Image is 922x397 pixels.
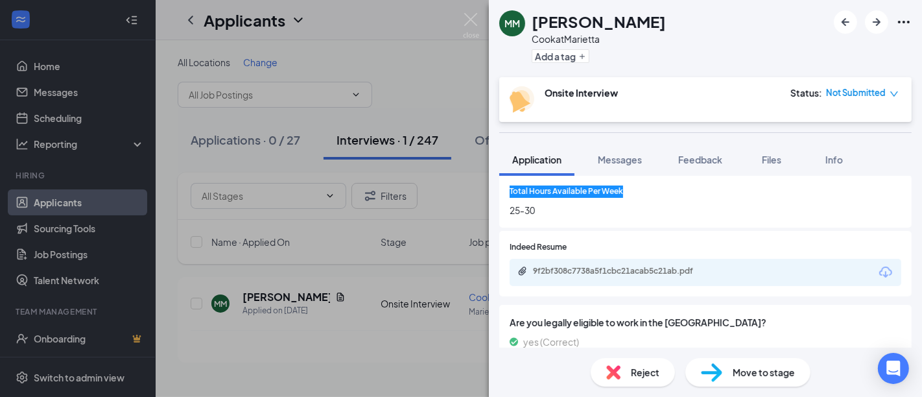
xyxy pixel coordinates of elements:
[510,241,567,254] span: Indeed Resume
[517,266,727,278] a: Paperclip9f2bf308c7738a5f1cbc21acab5c21ab.pdf
[532,32,666,45] div: Cook at Marietta
[762,154,781,165] span: Files
[533,266,715,276] div: 9f2bf308c7738a5f1cbc21acab5c21ab.pdf
[517,266,528,276] svg: Paperclip
[523,335,579,349] span: yes (Correct)
[578,53,586,60] svg: Plus
[878,265,893,280] svg: Download
[834,10,857,34] button: ArrowLeftNew
[631,365,659,379] span: Reject
[598,154,642,165] span: Messages
[790,86,822,99] div: Status :
[532,10,666,32] h1: [PERSON_NAME]
[545,87,618,99] b: Onsite Interview
[869,14,884,30] svg: ArrowRight
[733,365,795,379] span: Move to stage
[825,154,843,165] span: Info
[838,14,853,30] svg: ArrowLeftNew
[510,315,901,330] span: Are you legally eligible to work in the [GEOGRAPHIC_DATA]?
[865,10,888,34] button: ArrowRight
[510,186,623,198] span: Total Hours Available Per Week
[512,154,561,165] span: Application
[678,154,722,165] span: Feedback
[890,90,899,99] span: down
[510,203,901,217] span: 25-30
[504,17,520,30] div: MM
[532,49,589,63] button: PlusAdd a tag
[896,14,912,30] svg: Ellipses
[878,353,909,384] div: Open Intercom Messenger
[826,86,886,99] span: Not Submitted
